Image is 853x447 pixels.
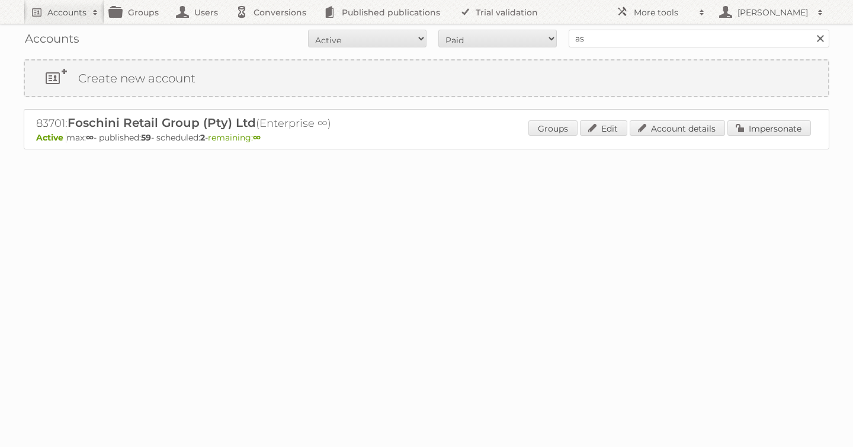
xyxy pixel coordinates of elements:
p: max: - published: - scheduled: - [36,132,817,143]
a: Impersonate [727,120,811,136]
span: remaining: [208,132,261,143]
span: Active [36,132,66,143]
a: Groups [528,120,578,136]
a: Create new account [25,60,828,96]
h2: More tools [634,7,693,18]
strong: 59 [141,132,151,143]
strong: ∞ [86,132,94,143]
a: Account details [630,120,725,136]
h2: Accounts [47,7,86,18]
strong: 2 [200,132,205,143]
h2: [PERSON_NAME] [735,7,812,18]
h2: 83701: (Enterprise ∞) [36,116,451,131]
span: Foschini Retail Group (Pty) Ltd [68,116,256,130]
a: Edit [580,120,627,136]
strong: ∞ [253,132,261,143]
